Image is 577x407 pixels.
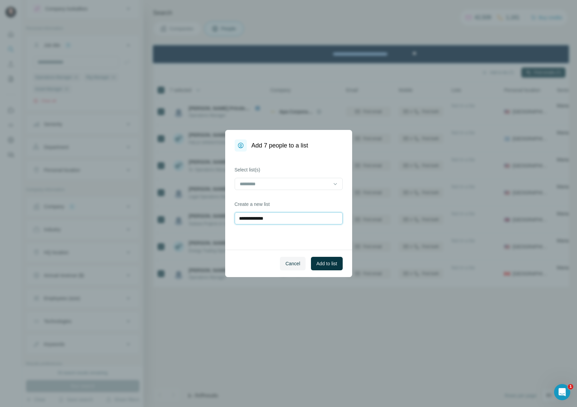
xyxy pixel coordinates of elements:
label: Select list(s) [235,166,343,173]
span: 1 [568,384,573,389]
label: Create a new list [235,201,343,208]
span: Add to list [316,260,337,267]
iframe: Intercom live chat [554,384,570,400]
button: Add to list [311,257,342,270]
button: Cancel [280,257,306,270]
div: Watch our October Product update [161,1,254,16]
h1: Add 7 people to a list [252,141,308,150]
span: Cancel [285,260,300,267]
